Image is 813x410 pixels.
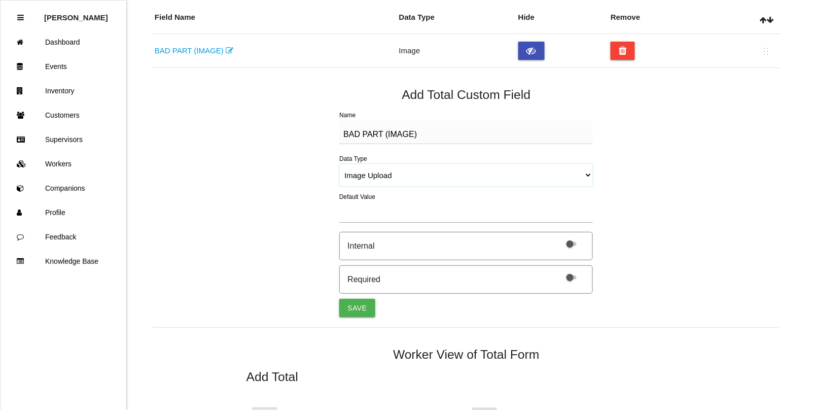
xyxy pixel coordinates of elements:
[339,192,375,201] label: Default Value
[1,127,126,152] a: Supervisors
[1,225,126,249] a: Feedback
[339,155,367,162] label: Data Type
[152,88,781,101] h5: Add Total Custom Field
[1,79,126,103] a: Inventory
[152,348,781,361] h5: Worker View of Total Form
[1,152,126,176] a: Workers
[1,200,126,225] a: Profile
[347,240,374,252] div: Internal
[1,176,126,200] a: Companions
[1,103,126,127] a: Customers
[339,265,593,294] div: Required will ensure answer is provided
[516,2,608,34] th: Hide
[44,6,108,22] p: Rosie Blandino
[397,34,516,68] td: Image
[152,2,397,34] th: Field Name
[339,120,593,144] textarea: BAD PART (IMAGE)
[246,370,686,384] h5: Add Total
[608,2,710,34] th: Remove
[1,54,126,79] a: Events
[397,2,516,34] th: Data Type
[339,232,593,260] div: Internal will hide field from customer view
[339,112,356,119] label: Name
[17,6,24,30] div: Close
[1,249,126,274] a: Knowledge Base
[155,46,233,55] a: BAD PART (IMAGE)
[1,30,126,54] a: Dashboard
[347,274,380,286] div: Required
[339,299,375,317] button: Save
